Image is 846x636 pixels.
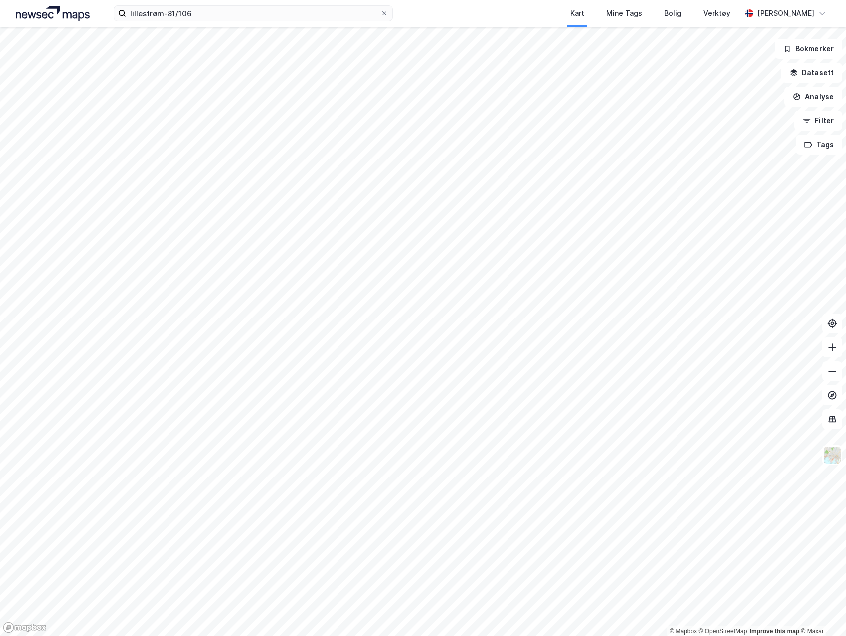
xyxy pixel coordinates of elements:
[16,6,90,21] img: logo.a4113a55bc3d86da70a041830d287a7e.svg
[823,446,842,465] img: Z
[664,7,681,19] div: Bolig
[750,628,799,635] a: Improve this map
[126,6,380,21] input: Søk på adresse, matrikkel, gårdeiere, leietakere eller personer
[570,7,584,19] div: Kart
[796,588,846,636] iframe: Chat Widget
[3,622,47,633] a: Mapbox homepage
[703,7,730,19] div: Verktøy
[781,63,842,83] button: Datasett
[606,7,642,19] div: Mine Tags
[757,7,814,19] div: [PERSON_NAME]
[775,39,842,59] button: Bokmerker
[794,111,842,131] button: Filter
[670,628,697,635] a: Mapbox
[699,628,747,635] a: OpenStreetMap
[796,135,842,155] button: Tags
[784,87,842,107] button: Analyse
